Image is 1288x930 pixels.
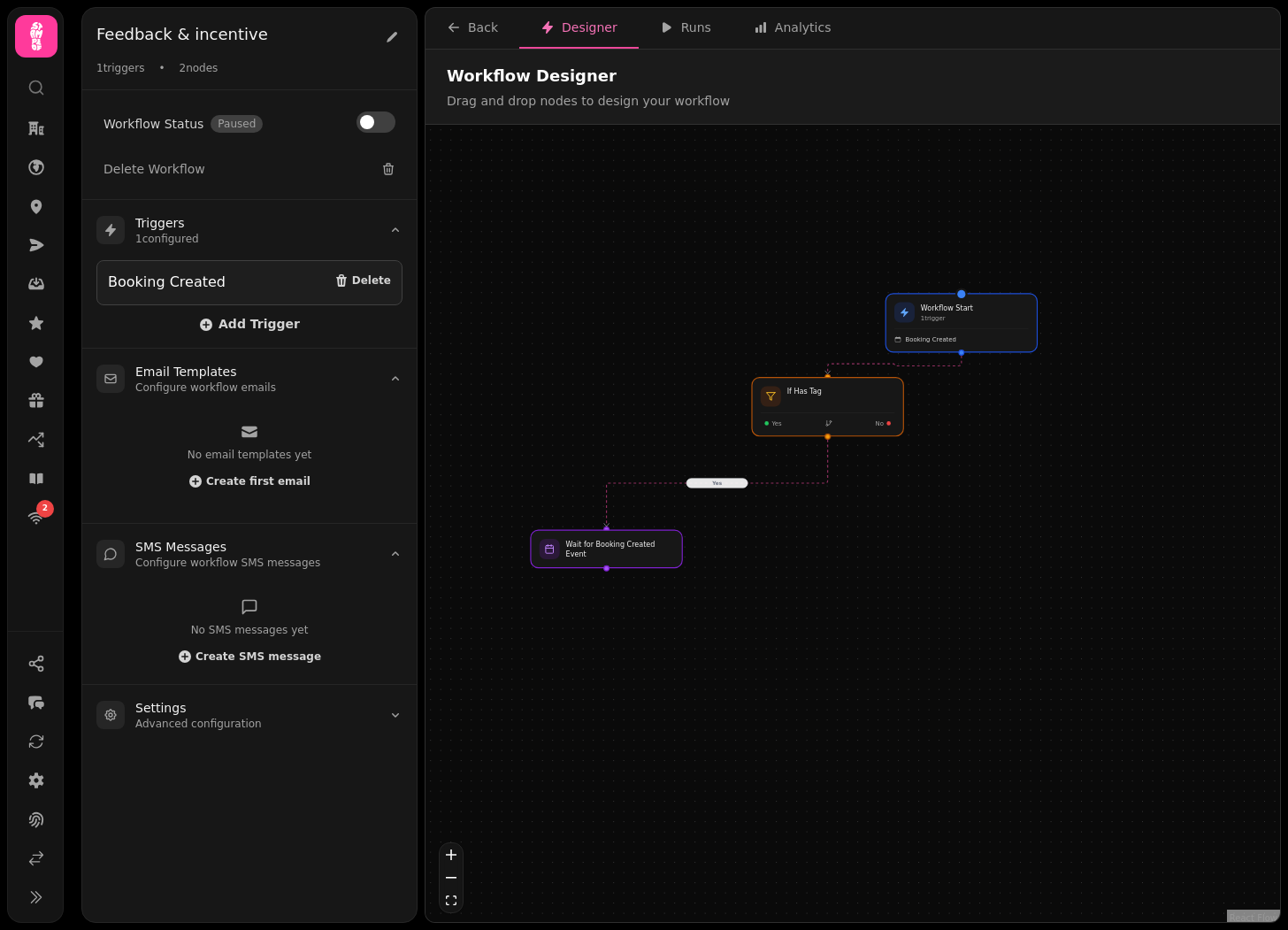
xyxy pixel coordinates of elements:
[103,160,205,178] span: Delete Workflow
[440,866,463,889] button: zoom out
[199,316,300,334] button: Add Trigger
[199,318,300,332] span: Add Trigger
[135,717,262,731] p: Advanced configuration
[447,19,498,36] div: Back
[440,889,463,912] button: fit view
[519,8,639,49] button: Designer
[447,64,1259,88] h2: Workflow Designer
[211,115,263,133] span: Paused
[439,842,464,913] div: React Flow controls
[732,8,853,49] button: Analytics
[180,61,218,75] span: 2 nodes
[82,200,417,260] summary: Triggers1configured
[82,524,417,584] summary: SMS MessagesConfigure workflow SMS messages
[96,153,402,185] button: Delete Workflow
[178,648,321,665] button: Create SMS message
[425,8,519,49] button: Back
[660,19,711,36] div: Runs
[828,356,962,374] g: Edge from start-node to 019817d4-f54d-732e-bf9e-6615d00d580b
[440,843,463,866] button: zoom in
[188,473,310,490] button: Create first email
[921,303,973,312] h3: Workflow Start
[135,699,262,717] h3: Settings
[135,363,276,380] h3: Email Templates
[751,377,903,436] div: If Has TagYesNo
[96,448,402,462] p: No email templates yet
[530,530,682,569] div: Wait for Booking Created Event
[607,440,828,526] g: Edge from 019817d4-f54d-732e-bf9e-6615d00d580b to 01981831-e7d1-70b9-af8c-dd53773fbad4
[108,272,226,293] div: Booking Created
[135,232,199,246] p: 1 configured
[639,8,732,49] button: Runs
[96,22,371,47] h2: Feedback & incentive
[906,335,956,343] span: Booking Created
[921,314,973,322] p: 1 trigger
[42,503,48,515] span: 2
[195,651,321,662] span: Create SMS message
[711,480,723,486] text: Yes
[96,623,402,637] p: No SMS messages yet
[82,349,417,409] summary: Email TemplatesConfigure workflow emails
[135,380,276,395] p: Configure workflow emails
[158,61,165,75] span: •
[334,272,391,289] button: Delete
[540,19,617,36] div: Designer
[19,500,54,535] a: 2
[885,293,1038,352] div: Workflow Start1triggerBooking Created
[135,538,320,556] h3: SMS Messages
[135,214,199,232] h3: Triggers
[96,61,144,75] span: 1 triggers
[135,556,320,570] p: Configure workflow SMS messages
[103,115,203,133] span: Workflow Status
[1230,913,1277,923] a: React Flow attribution
[754,19,832,36] div: Analytics
[447,92,1259,110] p: Drag and drop nodes to design your workflow
[206,476,310,487] span: Create first email
[352,275,391,286] span: Delete
[381,22,402,50] button: Edit workflow
[82,685,417,745] summary: SettingsAdvanced configuration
